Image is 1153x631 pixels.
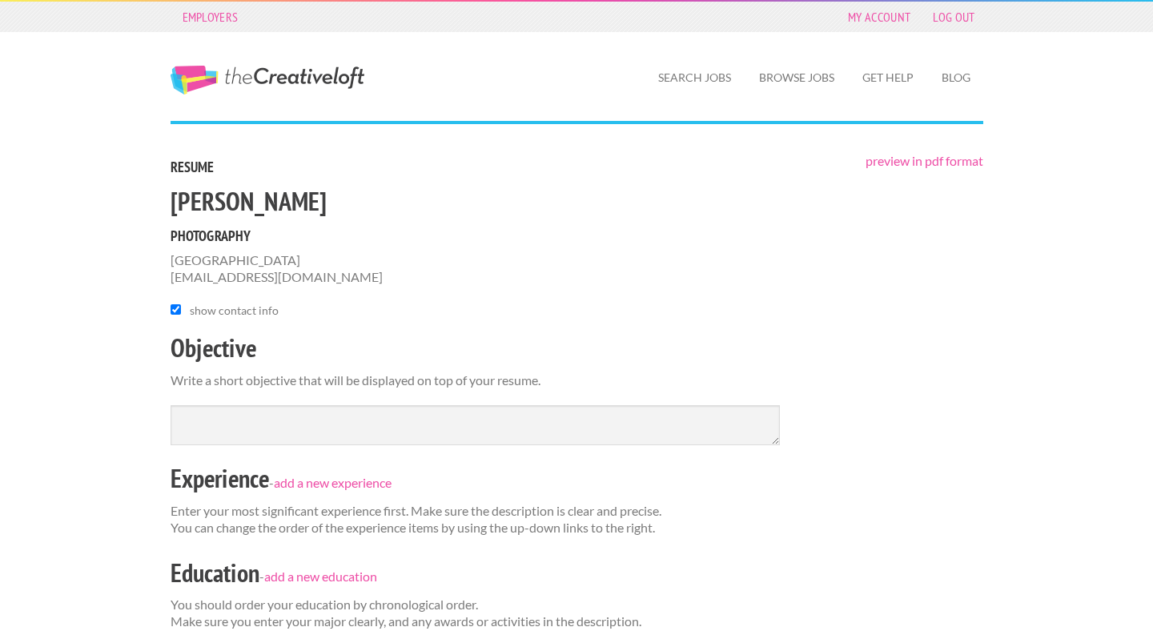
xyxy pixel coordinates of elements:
h2: [PERSON_NAME] [171,183,983,219]
p: [GEOGRAPHIC_DATA] [EMAIL_ADDRESS][DOMAIN_NAME] [171,252,983,286]
h2: Objective [171,330,983,366]
h2: Experience [171,460,269,496]
a: Get Help [850,59,926,96]
a: The Creative Loft [171,66,364,94]
a: Browse Jobs [746,59,847,96]
a: preview in pdf format [866,153,983,168]
div: - [171,552,983,597]
h5: Resume [171,157,983,177]
a: My Account [840,6,918,28]
p: Write a short objective that will be displayed on top of your resume. [171,372,983,389]
h5: Photography [171,226,983,246]
a: Blog [929,59,983,96]
p: You should order your education by chronological order. Make sure you enter your major clearly, a... [171,597,983,630]
p: Enter your most significant experience first. Make sure the description is clear and precise. You... [171,503,983,537]
a: Log Out [925,6,982,28]
a: add a new experience [274,475,392,490]
a: Search Jobs [645,59,744,96]
label: show contact info [190,302,279,319]
div: - [171,458,983,503]
a: add a new education [264,569,377,585]
a: Employers [175,6,247,28]
h2: Education [171,555,259,591]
